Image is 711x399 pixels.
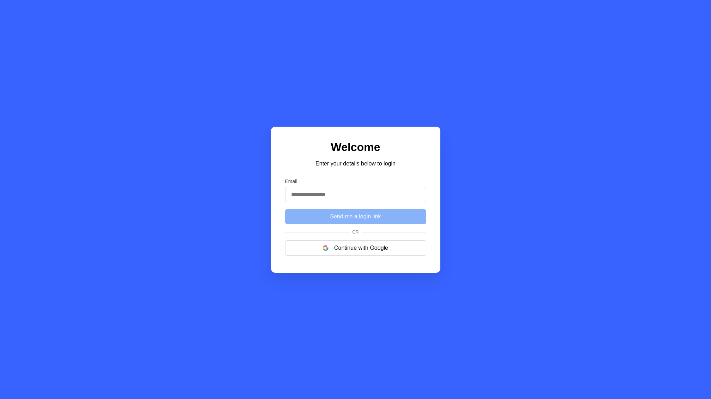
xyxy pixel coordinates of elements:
[285,209,426,224] button: Send me a login link
[350,230,362,235] span: Or
[285,240,426,256] button: Continue with Google
[285,141,426,154] h1: Welcome
[323,245,329,251] img: google logo
[285,179,426,184] label: Email
[285,159,426,168] p: Enter your details below to login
